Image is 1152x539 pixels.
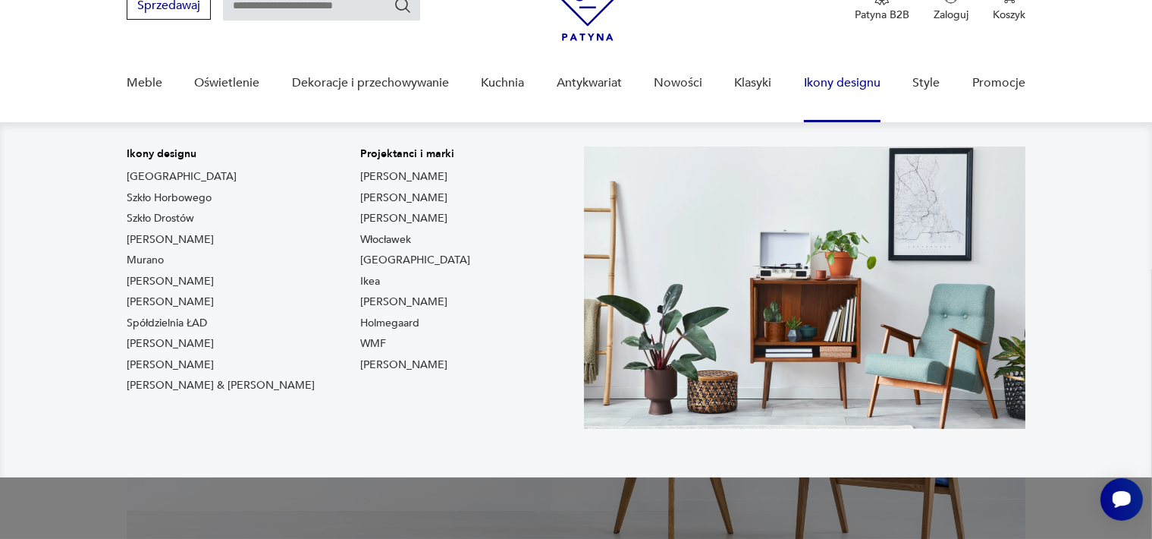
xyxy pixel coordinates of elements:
a: Oświetlenie [195,54,260,112]
a: Sprzedawaj [127,2,211,12]
a: [PERSON_NAME] [127,336,214,351]
a: Włocławek [360,232,411,247]
img: Meble [584,147,1025,429]
p: Zaloguj [934,8,968,22]
a: [PERSON_NAME] & [PERSON_NAME] [127,378,315,393]
a: [PERSON_NAME] [127,232,214,247]
a: WMF [360,336,386,351]
a: [PERSON_NAME] [127,295,214,310]
iframe: Smartsupp widget button [1100,478,1143,521]
a: Spółdzielnia ŁAD [127,316,207,331]
p: Projektanci i marki [360,147,470,162]
a: Meble [127,54,162,112]
a: [PERSON_NAME] [127,274,214,289]
a: Antykwariat [557,54,622,112]
a: Style [912,54,940,112]
a: Szkło Drostów [127,211,194,226]
a: [GEOGRAPHIC_DATA] [360,253,470,268]
a: [PERSON_NAME] [360,211,447,226]
a: Murano [127,253,164,268]
a: [PERSON_NAME] [360,191,447,206]
a: Szkło Horbowego [127,191,212,206]
a: [PERSON_NAME] [360,295,447,310]
a: [PERSON_NAME] [360,169,447,184]
p: Koszyk [993,8,1025,22]
a: Holmegaard [360,316,419,331]
a: Ikony designu [804,54,880,112]
a: Promocje [972,54,1025,112]
p: Ikony designu [127,147,315,162]
a: [GEOGRAPHIC_DATA] [127,169,237,184]
p: Patyna B2B [855,8,909,22]
a: Klasyki [735,54,772,112]
a: [PERSON_NAME] [360,358,447,373]
a: Ikea [360,274,380,289]
a: Kuchnia [481,54,524,112]
a: Nowości [654,54,702,112]
a: Dekoracje i przechowywanie [292,54,449,112]
a: [PERSON_NAME] [127,358,214,373]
